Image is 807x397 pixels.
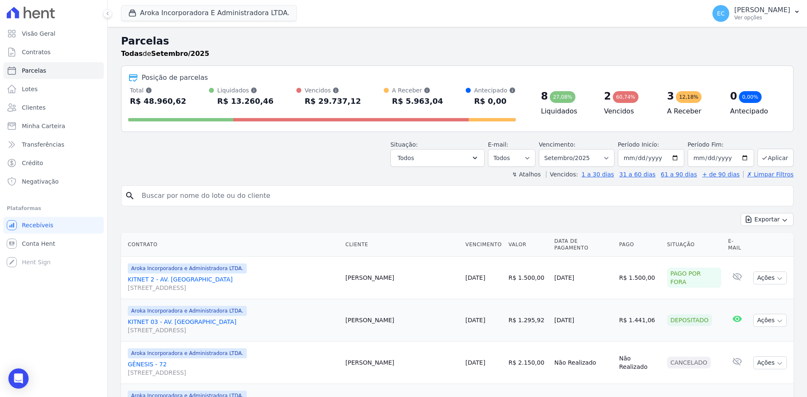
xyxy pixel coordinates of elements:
[667,357,711,368] div: Cancelado
[541,89,548,103] div: 8
[22,29,55,38] span: Visão Geral
[121,5,297,21] button: Aroka Incorporadora E Administradora LTDA.
[22,239,55,248] span: Conta Hent
[702,171,740,178] a: + de 90 dias
[151,50,209,58] strong: Setembro/2025
[217,86,274,95] div: Liquidados
[390,149,485,167] button: Todos
[539,141,575,148] label: Vencimento:
[551,257,616,299] td: [DATE]
[619,171,655,178] a: 31 a 60 dias
[130,86,186,95] div: Total
[22,122,65,130] span: Minha Carteira
[22,159,43,167] span: Crédito
[667,314,712,326] div: Depositado
[142,73,208,83] div: Posição de parcelas
[667,268,721,288] div: Pago por fora
[3,62,104,79] a: Parcelas
[305,86,361,95] div: Vencidos
[398,153,414,163] span: Todos
[613,91,639,103] div: 60,74%
[667,106,717,116] h4: A Receber
[128,368,339,377] span: [STREET_ADDRESS]
[3,173,104,190] a: Negativação
[3,44,104,60] a: Contratos
[3,99,104,116] a: Clientes
[3,217,104,234] a: Recebíveis
[725,233,750,257] th: E-mail
[22,140,64,149] span: Transferências
[342,342,462,384] td: [PERSON_NAME]
[128,360,339,377] a: GÊNESIS - 72[STREET_ADDRESS]
[757,149,794,167] button: Aplicar
[3,155,104,171] a: Crédito
[121,34,794,49] h2: Parcelas
[128,326,339,334] span: [STREET_ADDRESS]
[128,348,247,358] span: Aroka Incorporadora e Administradora LTDA.
[125,191,135,201] i: search
[465,359,485,366] a: [DATE]
[667,89,674,103] div: 3
[551,233,616,257] th: Data de Pagamento
[664,233,725,257] th: Situação
[3,81,104,97] a: Lotes
[22,48,50,56] span: Contratos
[3,235,104,252] a: Conta Hent
[465,317,485,323] a: [DATE]
[137,187,790,204] input: Buscar por nome do lote ou do cliente
[618,141,659,148] label: Período Inicío:
[741,213,794,226] button: Exportar
[128,306,247,316] span: Aroka Incorporadora e Administradora LTDA.
[512,171,541,178] label: ↯ Atalhos
[22,221,53,229] span: Recebíveis
[392,86,443,95] div: A Receber
[661,171,697,178] a: 61 a 90 dias
[616,257,664,299] td: R$ 1.500,00
[392,95,443,108] div: R$ 5.963,04
[7,203,100,213] div: Plataformas
[474,95,516,108] div: R$ 0,00
[676,91,702,103] div: 12,18%
[3,25,104,42] a: Visão Geral
[128,275,339,292] a: KITNET 2 - AV. [GEOGRAPHIC_DATA][STREET_ADDRESS]
[128,263,247,273] span: Aroka Incorporadora e Administradora LTDA.
[551,299,616,342] td: [DATE]
[604,89,611,103] div: 2
[753,271,787,284] button: Ações
[128,318,339,334] a: KITNET 03 - AV. [GEOGRAPHIC_DATA][STREET_ADDRESS]
[8,368,29,389] div: Open Intercom Messenger
[465,274,485,281] a: [DATE]
[734,14,790,21] p: Ver opções
[342,257,462,299] td: [PERSON_NAME]
[342,299,462,342] td: [PERSON_NAME]
[604,106,654,116] h4: Vencidos
[546,171,578,178] label: Vencidos:
[616,299,664,342] td: R$ 1.441,06
[22,177,59,186] span: Negativação
[730,89,737,103] div: 0
[3,136,104,153] a: Transferências
[505,257,551,299] td: R$ 1.500,00
[390,141,418,148] label: Situação:
[616,233,664,257] th: Pago
[717,11,725,16] span: EC
[121,49,209,59] p: de
[22,66,46,75] span: Parcelas
[730,106,780,116] h4: Antecipado
[505,299,551,342] td: R$ 1.295,92
[121,233,342,257] th: Contrato
[616,342,664,384] td: Não Realizado
[582,171,614,178] a: 1 a 30 dias
[753,314,787,327] button: Ações
[753,356,787,369] button: Ações
[217,95,274,108] div: R$ 13.260,46
[130,95,186,108] div: R$ 48.960,62
[462,233,505,257] th: Vencimento
[128,284,339,292] span: [STREET_ADDRESS]
[3,118,104,134] a: Minha Carteira
[706,2,807,25] button: EC [PERSON_NAME] Ver opções
[505,342,551,384] td: R$ 2.150,00
[22,103,45,112] span: Clientes
[121,50,143,58] strong: Todas
[305,95,361,108] div: R$ 29.737,12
